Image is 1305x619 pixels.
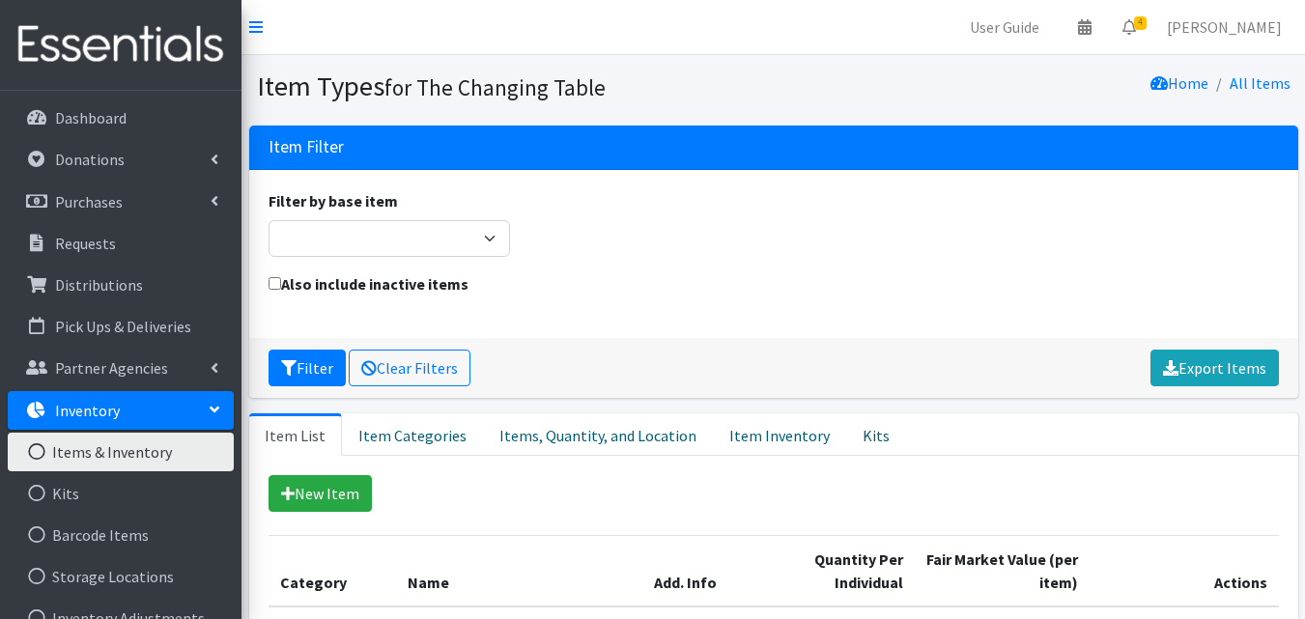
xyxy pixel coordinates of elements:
p: Distributions [55,275,143,295]
th: Add. Info [642,535,757,606]
a: Barcode Items [8,516,234,554]
a: Export Items [1150,350,1279,386]
a: Kits [846,413,906,456]
span: 4 [1134,16,1147,30]
a: Item List [249,413,342,456]
button: Filter [269,350,346,386]
a: User Guide [954,8,1055,46]
a: Distributions [8,266,234,304]
a: Kits [8,474,234,513]
a: Item Categories [342,413,483,456]
th: Quantity Per Individual [757,535,915,606]
a: Inventory [8,391,234,430]
th: Category [269,535,396,606]
label: Also include inactive items [269,272,468,295]
label: Filter by base item [269,189,398,212]
a: Dashboard [8,98,234,137]
a: Purchases [8,183,234,221]
img: HumanEssentials [8,13,234,77]
a: Partner Agencies [8,349,234,387]
p: Donations [55,150,125,169]
p: Dashboard [55,108,127,127]
a: Item Inventory [713,413,846,456]
p: Pick Ups & Deliveries [55,317,191,336]
a: New Item [269,475,372,512]
h1: Item Types [257,70,767,103]
a: [PERSON_NAME] [1151,8,1297,46]
p: Inventory [55,401,120,420]
p: Partner Agencies [55,358,168,378]
small: for The Changing Table [384,73,606,101]
a: Items & Inventory [8,433,234,471]
th: Name [396,535,642,606]
th: Actions [1090,535,1278,606]
a: Home [1150,73,1208,93]
a: All Items [1230,73,1291,93]
h3: Item Filter [269,137,344,157]
a: Storage Locations [8,557,234,596]
a: Donations [8,140,234,179]
a: Pick Ups & Deliveries [8,307,234,346]
a: Requests [8,224,234,263]
input: Also include inactive items [269,277,281,290]
p: Requests [55,234,116,253]
th: Fair Market Value (per item) [915,535,1091,606]
a: 4 [1107,8,1151,46]
p: Purchases [55,192,123,211]
a: Items, Quantity, and Location [483,413,713,456]
a: Clear Filters [349,350,470,386]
